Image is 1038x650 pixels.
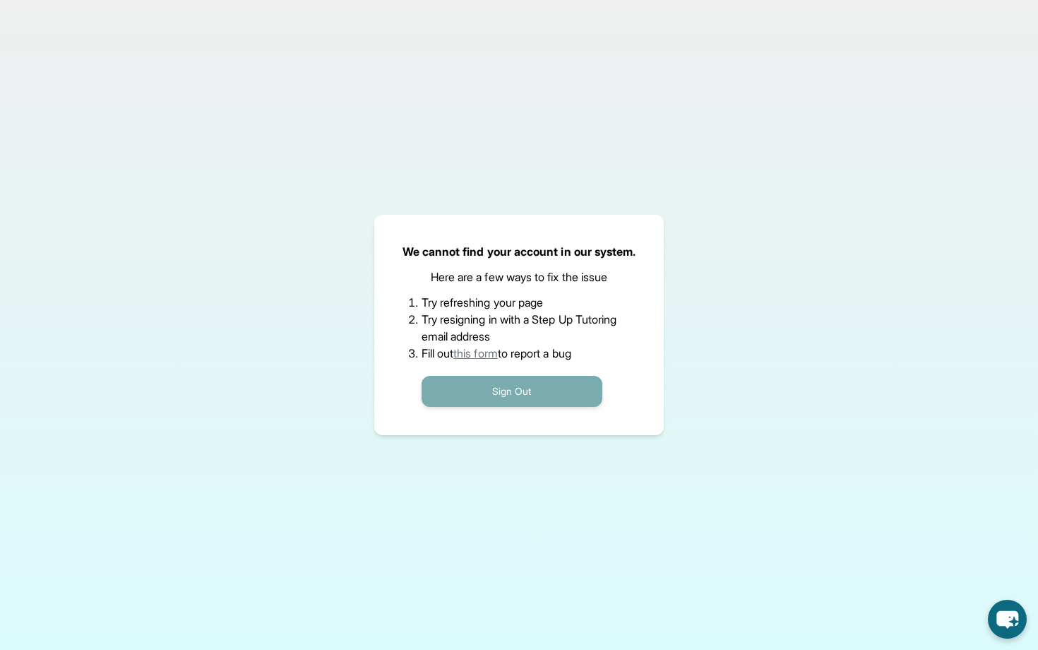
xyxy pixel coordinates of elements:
[988,600,1027,639] button: chat-button
[402,243,636,260] p: We cannot find your account in our system.
[422,311,617,345] li: Try resigning in with a Step Up Tutoring email address
[422,376,602,407] button: Sign Out
[431,268,608,285] p: Here are a few ways to fix the issue
[453,346,498,360] a: this form
[422,294,617,311] li: Try refreshing your page
[422,384,602,398] a: Sign Out
[422,345,617,362] li: Fill out to report a bug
